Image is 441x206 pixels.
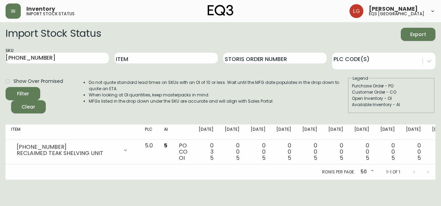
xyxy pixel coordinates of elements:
button: Filter [6,87,40,100]
div: Customer Order - CO [352,89,431,95]
div: Purchase Order - PO [352,83,431,89]
th: AI [158,125,173,140]
div: 0 0 [328,143,343,161]
span: 5 [262,154,266,162]
img: logo [208,5,233,16]
th: [DATE] [219,125,245,140]
p: Rows per page: [322,169,355,175]
span: Inventory [26,6,55,12]
p: 1-1 of 1 [386,169,400,175]
div: Available Inventory - AI [352,102,431,108]
div: 0 0 [406,143,421,161]
th: [DATE] [271,125,297,140]
h5: import stock status [26,12,75,16]
div: 0 0 [251,143,266,161]
div: [PHONE_NUMBER]RECLAIMED TEAK SHELVING UNIT [11,143,134,158]
span: Export [406,30,430,39]
legend: Legend [352,75,369,81]
div: Open Inventory - OI [352,95,431,102]
span: 5 [236,154,240,162]
div: 0 3 [199,143,214,161]
span: 5 [340,154,343,162]
span: 5 [391,154,395,162]
button: Export [401,28,435,41]
button: Clear [11,100,46,113]
img: da6fc1c196b8cb7038979a7df6c040e1 [349,4,363,18]
span: 5 [314,154,317,162]
th: [DATE] [349,125,375,140]
th: [DATE] [323,125,349,140]
span: Clear [17,103,40,111]
div: 0 0 [276,143,291,161]
h5: eq3 [GEOGRAPHIC_DATA] [369,12,424,16]
div: 0 0 [302,143,317,161]
li: When looking at OI quantities, keep masterpacks in mind. [89,92,347,98]
th: [DATE] [193,125,219,140]
span: 5 [210,154,214,162]
span: OI [179,154,185,162]
th: [DATE] [297,125,323,140]
div: [PHONE_NUMBER] [17,144,119,150]
div: RECLAIMED TEAK SHELVING UNIT [17,150,119,156]
th: Item [6,125,139,140]
th: [DATE] [400,125,426,140]
th: [DATE] [375,125,401,140]
li: Do not quote standard lead times on SKUs with an OI of 10 or less. Wait until the MFG date popula... [89,79,347,92]
span: 5 [288,154,291,162]
span: Show Over Promised [14,78,63,85]
div: PO CO [179,143,188,161]
span: [PERSON_NAME] [369,6,418,12]
span: 5 [164,141,167,149]
td: 5.0 [139,140,158,164]
span: 5 [417,154,421,162]
span: 5 [366,154,369,162]
div: 0 0 [380,143,395,161]
li: MFGs listed in the drop down under the SKU are accurate and will align with Sales Portal. [89,98,347,104]
div: 0 0 [225,143,240,161]
th: [DATE] [245,125,271,140]
h2: Import Stock Status [6,28,101,41]
div: 50 [358,166,375,178]
th: PLC [139,125,158,140]
div: 0 0 [354,143,369,161]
